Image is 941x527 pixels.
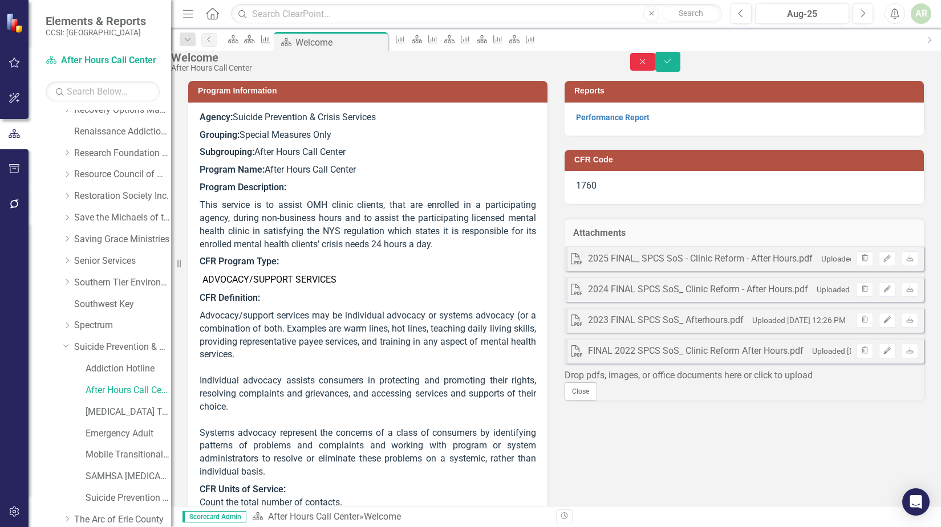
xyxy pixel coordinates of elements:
[198,87,542,95] h3: Program Information
[182,511,246,522] span: Scorecard Admin
[565,382,597,401] button: Close
[576,113,650,122] a: Performance Report
[86,384,171,397] a: After Hours Call Center
[588,252,813,265] div: 2025 FINAL_ SPCS SoS - Clinic Reform - After Hours.pdf
[74,190,171,203] a: Restoration Society Inc.
[74,341,171,354] a: Suicide Prevention & Crisis Services
[200,271,536,289] td: ADVOCACY/SUPPORT SERVICES
[902,488,930,516] div: Open Intercom Messenger
[86,362,171,375] a: Addiction Hotline
[86,492,171,505] a: Suicide Prevention Coalition
[86,470,171,483] a: SAMHSA [MEDICAL_DATA] Team
[74,276,171,289] a: Southern Tier Environments for Living
[821,254,915,263] small: Uploaded [DATE] 11:02 AM
[817,285,906,294] small: Uploaded [DATE] 9:33 AM
[200,111,536,126] p: Suicide Prevention & Crisis Services
[86,448,171,461] a: Mobile Transitional Support
[86,406,171,419] a: [MEDICAL_DATA] Team
[74,147,171,160] a: Research Foundation of SUNY
[46,28,146,37] small: CCSI: [GEOGRAPHIC_DATA]
[574,156,918,164] h3: CFR Code
[74,233,171,246] a: Saving Grace Ministries
[268,511,359,522] a: After Hours Call Center
[588,314,744,327] div: 2023 FINAL SPCS SoS_ Afterhours.pdf
[576,180,597,191] span: 1760
[662,6,719,22] button: Search
[200,197,536,253] p: This service is to assist OMH clinic clients, that are enrolled in a participating agency, during...
[74,255,171,268] a: Senior Services
[200,146,254,157] strong: Subgrouping:
[74,211,171,224] a: Save the Michaels of the World
[200,144,536,161] p: After Hours Call Center
[231,4,722,24] input: Search ClearPoint...
[171,51,607,64] div: Welcome
[74,319,171,332] a: Spectrum
[565,369,924,382] div: Drop pdfs, images, or office documents here or click to upload
[573,228,915,238] h3: Attachments
[74,104,171,117] a: Recovery Options Made Easy
[200,182,286,193] strong: Program Description:
[200,484,286,495] strong: CFR Units of Service:
[812,346,901,356] small: Uploaded [DATE] 2:14 PM
[200,112,233,122] strong: Agency:
[200,307,536,481] p: Advocacy/support services may be individual advocacy or systems advocacy (or a combination of bot...
[74,298,171,311] a: Southwest Key
[200,292,260,303] strong: CFR Definition:
[200,126,536,144] p: Special Measures Only
[46,81,160,101] input: Search Below...
[200,164,265,175] strong: Program Name:
[46,14,146,28] span: Elements & Reports
[86,427,171,440] a: Emergency Adult
[200,256,279,267] strong: CFR Program Type:
[295,35,385,50] div: Welcome
[752,316,846,325] small: Uploaded [DATE] 12:26 PM
[252,510,547,524] div: »
[911,3,931,24] button: AR
[200,161,536,179] p: After Hours Call Center
[759,7,845,21] div: Aug-25
[588,345,804,358] div: FINAL 2022 SPCS SoS_ Clinic Reform After Hours.pdf
[364,511,401,522] div: Welcome
[74,168,171,181] a: Resource Council of WNY
[200,129,240,140] strong: Grouping:
[74,513,171,526] a: The Arc of Erie County
[679,9,703,18] span: Search
[755,3,849,24] button: Aug-25
[5,12,26,34] img: ClearPoint Strategy
[74,125,171,138] a: Renaissance Addiction Services, Inc.
[200,481,536,512] p: Count the total number of contacts.
[588,283,808,296] div: 2024 FINAL SPCS SoS_ Clinic Reform - After Hours.pdf
[574,87,918,95] h3: Reports
[171,64,607,72] div: After Hours Call Center
[46,54,160,67] a: After Hours Call Center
